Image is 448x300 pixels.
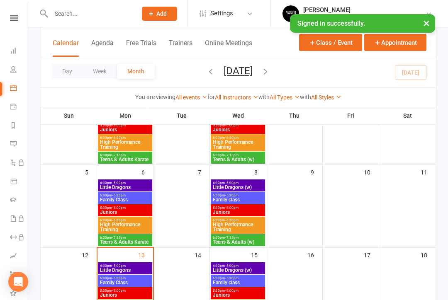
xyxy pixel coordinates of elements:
[112,123,126,127] span: - 6:00pm
[212,153,263,157] span: 6:30pm
[100,280,151,285] span: Family Class
[138,248,153,261] div: 13
[303,6,426,14] div: [PERSON_NAME]
[10,117,29,135] a: Reports
[300,94,311,100] strong: with
[10,80,29,98] a: Calendar
[225,289,239,293] span: - 6:00pm
[142,7,177,21] button: Add
[112,153,126,157] span: - 7:15pm
[299,34,362,51] button: Class / Event
[100,264,151,268] span: 4:30pm
[212,185,263,190] span: Little Dragons (w)
[97,107,153,124] th: Mon
[91,39,114,57] button: Agenda
[100,194,151,197] span: 5:00pm
[112,194,126,197] span: - 5:30pm
[212,276,263,280] span: 5:00pm
[258,94,270,100] strong: with
[421,248,436,261] div: 18
[210,107,266,124] th: Wed
[225,136,239,140] span: - 6:30pm
[210,4,233,23] span: Settings
[117,64,155,79] button: Month
[82,248,97,261] div: 12
[153,107,210,124] th: Tue
[205,39,252,57] button: Online Meetings
[53,39,79,57] button: Calendar
[212,206,263,210] span: 5:30pm
[49,8,131,19] input: Search...
[364,248,379,261] div: 17
[212,136,263,140] span: 6:00pm
[10,247,29,266] a: Assessments
[100,236,151,240] span: 6:30pm
[212,222,263,232] span: High Performance Training
[212,289,263,293] span: 5:30pm
[225,236,239,240] span: - 7:15pm
[311,165,322,179] div: 9
[212,194,263,197] span: 5:00pm
[100,206,151,210] span: 5:30pm
[212,127,263,132] span: Juniors
[100,293,151,298] span: Juniors
[251,248,266,261] div: 15
[364,34,426,51] button: Appointment
[224,65,253,77] button: [DATE]
[10,61,29,80] a: People
[311,94,341,101] a: All Styles
[10,42,29,61] a: Dashboard
[100,222,151,232] span: High Performance Training
[212,197,263,202] span: Family class
[112,181,126,185] span: - 5:00pm
[100,127,151,132] span: Juniors
[100,197,151,202] span: Family Class
[100,123,151,127] span: 5:30pm
[364,165,379,179] div: 10
[212,123,263,127] span: 5:30pm
[225,153,239,157] span: - 7:15pm
[112,206,126,210] span: - 6:00pm
[100,153,151,157] span: 6:30pm
[270,94,300,101] a: All Types
[175,94,207,101] a: All events
[112,236,126,240] span: - 7:15pm
[52,64,83,79] button: Day
[254,165,266,179] div: 8
[421,165,436,179] div: 11
[303,14,426,21] div: Performance Martial Arts [GEOGRAPHIC_DATA]
[100,136,151,140] span: 6:00pm
[8,272,28,292] div: Open Intercom Messenger
[100,140,151,150] span: High Performance Training
[225,276,239,280] span: - 5:30pm
[112,136,126,140] span: - 6:30pm
[100,181,151,185] span: 4:30pm
[225,181,239,185] span: - 5:00pm
[100,289,151,293] span: 5:30pm
[100,185,151,190] span: Little Dragons
[307,248,322,261] div: 16
[195,248,209,261] div: 14
[419,14,434,32] button: ×
[100,276,151,280] span: 5:00pm
[225,123,239,127] span: - 6:00pm
[297,19,365,27] span: Signed in successfully.
[323,107,379,124] th: Fri
[10,98,29,117] a: Payments
[212,181,263,185] span: 4:30pm
[282,5,299,22] img: thumb_image1675941181.png
[83,64,117,79] button: Week
[156,10,167,17] span: Add
[212,264,263,268] span: 4:30pm
[212,268,263,273] span: Little Dragons (w)
[126,39,156,57] button: Free Trials
[112,264,126,268] span: - 5:00pm
[135,94,175,100] strong: You are viewing
[212,236,263,240] span: 6:30pm
[212,240,263,244] span: Teens & Adults (w)
[215,94,258,101] a: All Instructors
[225,264,239,268] span: - 5:00pm
[225,206,239,210] span: - 6:00pm
[212,157,263,162] span: Teens & Adults (w)
[212,210,263,215] span: Juniors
